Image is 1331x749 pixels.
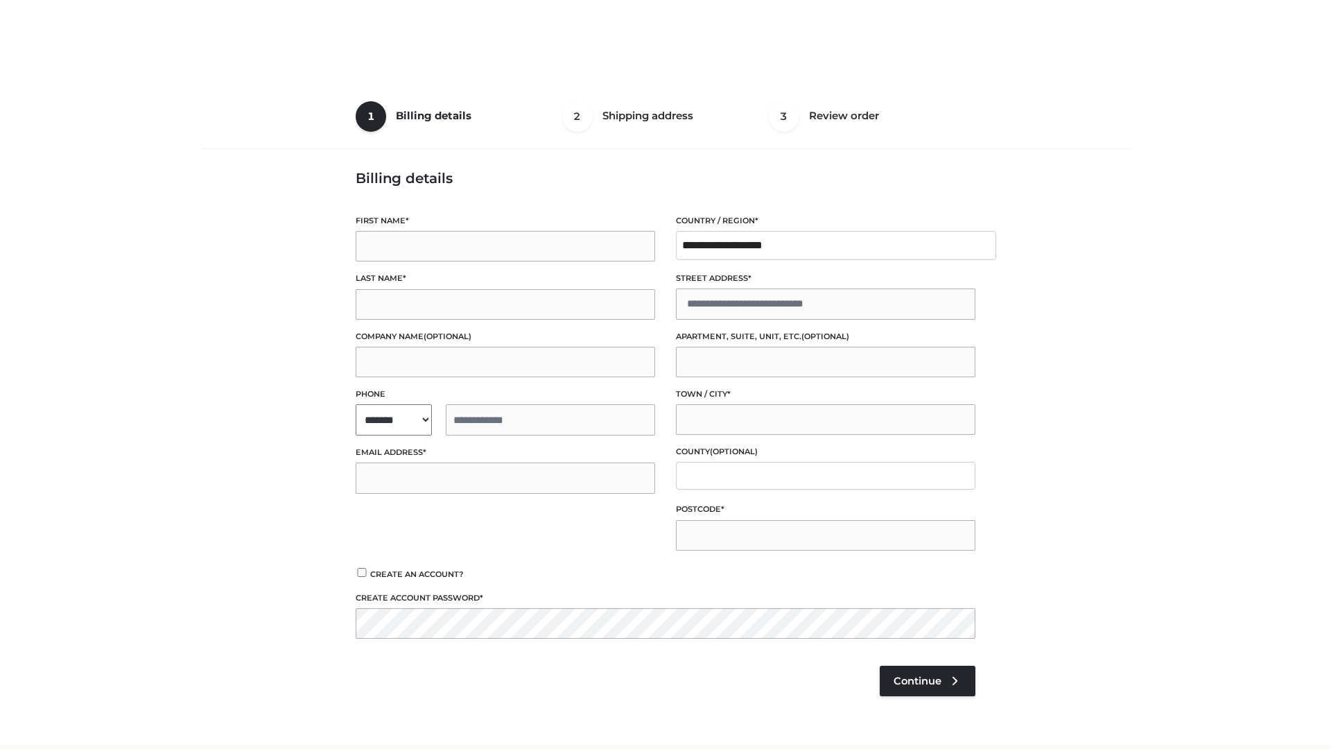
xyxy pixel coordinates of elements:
span: 2 [562,101,593,132]
label: Town / City [676,388,975,401]
span: 1 [356,101,386,132]
span: Billing details [396,109,471,122]
label: Last name [356,272,655,285]
label: Postcode [676,503,975,516]
span: Create an account? [370,569,464,579]
label: First name [356,214,655,227]
label: Street address [676,272,975,285]
span: Shipping address [602,109,693,122]
h3: Billing details [356,170,975,187]
span: Continue [894,675,941,687]
label: Phone [356,388,655,401]
input: Create an account? [356,568,368,577]
span: (optional) [424,332,471,341]
span: (optional) [710,447,758,456]
span: Review order [809,109,879,122]
label: Create account password [356,592,975,605]
span: 3 [769,101,799,132]
label: Email address [356,446,655,459]
a: Continue [880,666,975,696]
label: County [676,445,975,458]
label: Apartment, suite, unit, etc. [676,330,975,343]
span: (optional) [801,332,849,341]
label: Company name [356,330,655,343]
label: Country / Region [676,214,975,227]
